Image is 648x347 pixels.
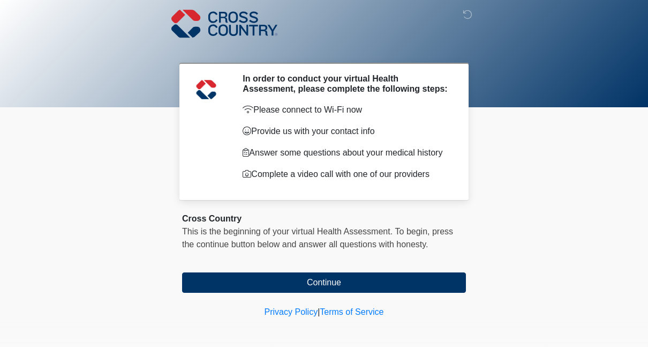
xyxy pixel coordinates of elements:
[182,227,393,236] span: This is the beginning of your virtual Health Assessment.
[171,8,277,39] img: Cross Country Logo
[243,146,450,159] p: Answer some questions about your medical history
[318,307,320,316] a: |
[182,227,453,249] span: press the continue button below and answer all questions with honesty.
[243,168,450,181] p: Complete a video call with one of our providers
[174,39,474,58] h1: ‎ ‎ ‎
[182,272,466,293] button: Continue
[190,73,222,106] img: Agent Avatar
[243,125,450,138] p: Provide us with your contact info
[265,307,318,316] a: Privacy Policy
[243,73,450,94] h2: In order to conduct your virtual Health Assessment, please complete the following steps:
[182,212,466,225] div: Cross Country
[320,307,383,316] a: Terms of Service
[243,104,450,116] p: Please connect to Wi-Fi now
[395,227,432,236] span: To begin,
